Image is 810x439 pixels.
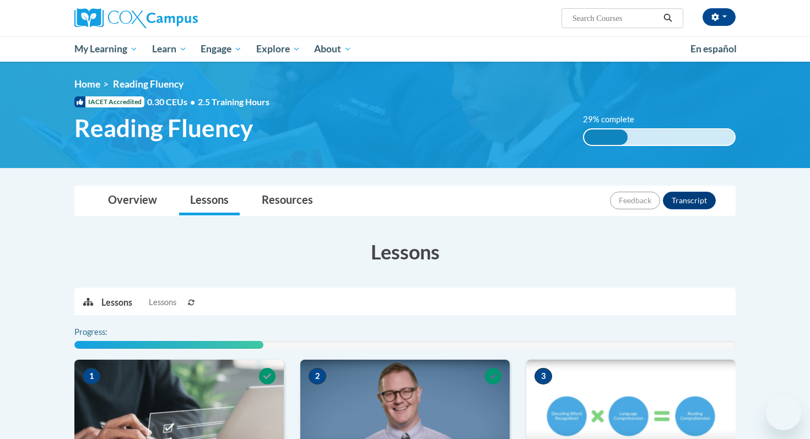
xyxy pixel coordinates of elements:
label: 29% complete [583,113,646,126]
span: • [190,96,195,107]
a: Lessons [179,186,240,215]
a: Engage [193,36,249,62]
a: Overview [97,186,168,215]
input: Search Courses [571,12,660,25]
label: Progress: [74,326,138,338]
iframe: Button to launch messaging window [766,395,801,430]
span: Lessons [149,296,176,308]
img: Cox Campus [74,8,198,28]
span: En español [690,43,737,55]
a: About [307,36,359,62]
span: 2.5 Training Hours [198,96,269,107]
span: 3 [534,368,552,384]
span: About [314,42,352,56]
span: My Learning [74,42,138,56]
p: Lessons [101,296,132,308]
span: IACET Accredited [74,96,144,107]
a: Cox Campus [74,8,284,28]
div: Main menu [58,36,752,62]
button: Account Settings [703,8,736,26]
span: Reading Fluency [74,113,253,143]
a: Explore [249,36,307,62]
div: 29% complete [584,129,628,145]
span: 1 [83,368,100,384]
a: My Learning [67,36,145,62]
a: Resources [251,186,324,215]
span: Explore [256,42,300,56]
a: Home [74,78,100,90]
span: Engage [201,42,242,56]
span: Learn [152,42,187,56]
button: Feedback [610,192,660,209]
span: Reading Fluency [113,78,183,90]
span: 2 [309,368,326,384]
a: En español [683,37,744,61]
button: Transcript [663,192,716,209]
h3: Lessons [74,238,736,265]
button: Search [660,12,676,25]
a: Learn [145,36,194,62]
span: 0.30 CEUs [147,96,198,108]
